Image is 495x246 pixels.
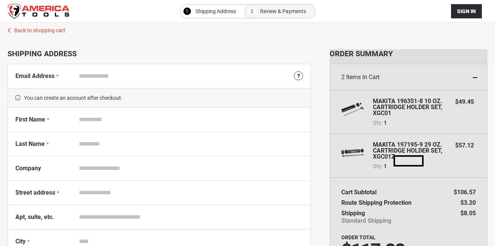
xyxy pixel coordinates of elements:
[15,189,55,196] span: Street address
[15,116,45,123] span: First Name
[251,7,253,16] span: 2
[15,165,41,172] span: Company
[8,4,70,19] img: America Tools
[260,7,306,16] span: Review & Payments
[15,72,54,79] span: Email Address
[8,49,311,58] div: Shipping Address
[394,155,424,166] img: Loading...
[8,88,310,108] span: You can create an account after checkout.
[451,4,482,18] button: Sign In
[15,140,45,147] span: Last Name
[457,8,476,14] span: Sign In
[8,4,70,19] a: store logo
[15,238,26,245] span: City
[195,7,236,16] span: Shipping Address
[186,7,188,16] span: 1
[15,213,54,220] span: Apt, suite, etc.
